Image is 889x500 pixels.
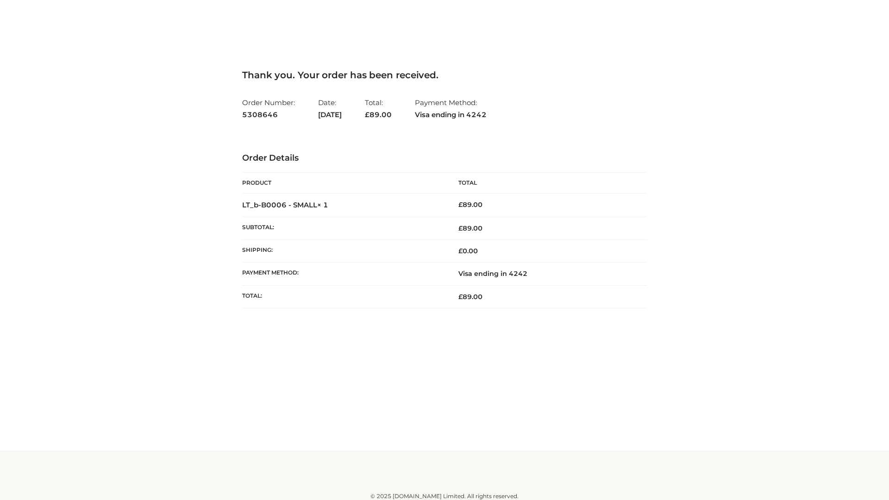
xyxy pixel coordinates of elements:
bdi: 89.00 [458,200,482,209]
span: £ [365,110,369,119]
strong: × 1 [317,200,328,209]
strong: 5308646 [242,109,295,121]
strong: [DATE] [318,109,342,121]
li: Total: [365,94,392,123]
h3: Thank you. Your order has been received. [242,69,647,81]
h3: Order Details [242,153,647,163]
span: £ [458,247,463,255]
span: £ [458,200,463,209]
th: Shipping: [242,240,444,262]
li: Date: [318,94,342,123]
span: 89.00 [458,293,482,301]
td: Visa ending in 4242 [444,262,647,285]
th: Total: [242,285,444,308]
th: Total [444,173,647,194]
strong: Visa ending in 4242 [415,109,487,121]
bdi: 0.00 [458,247,478,255]
th: Payment method: [242,262,444,285]
th: Subtotal: [242,217,444,239]
span: 89.00 [458,224,482,232]
th: Product [242,173,444,194]
span: 89.00 [365,110,392,119]
strong: LT_b-B0006 - SMALL [242,200,328,209]
li: Order Number: [242,94,295,123]
span: £ [458,224,463,232]
span: £ [458,293,463,301]
li: Payment Method: [415,94,487,123]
